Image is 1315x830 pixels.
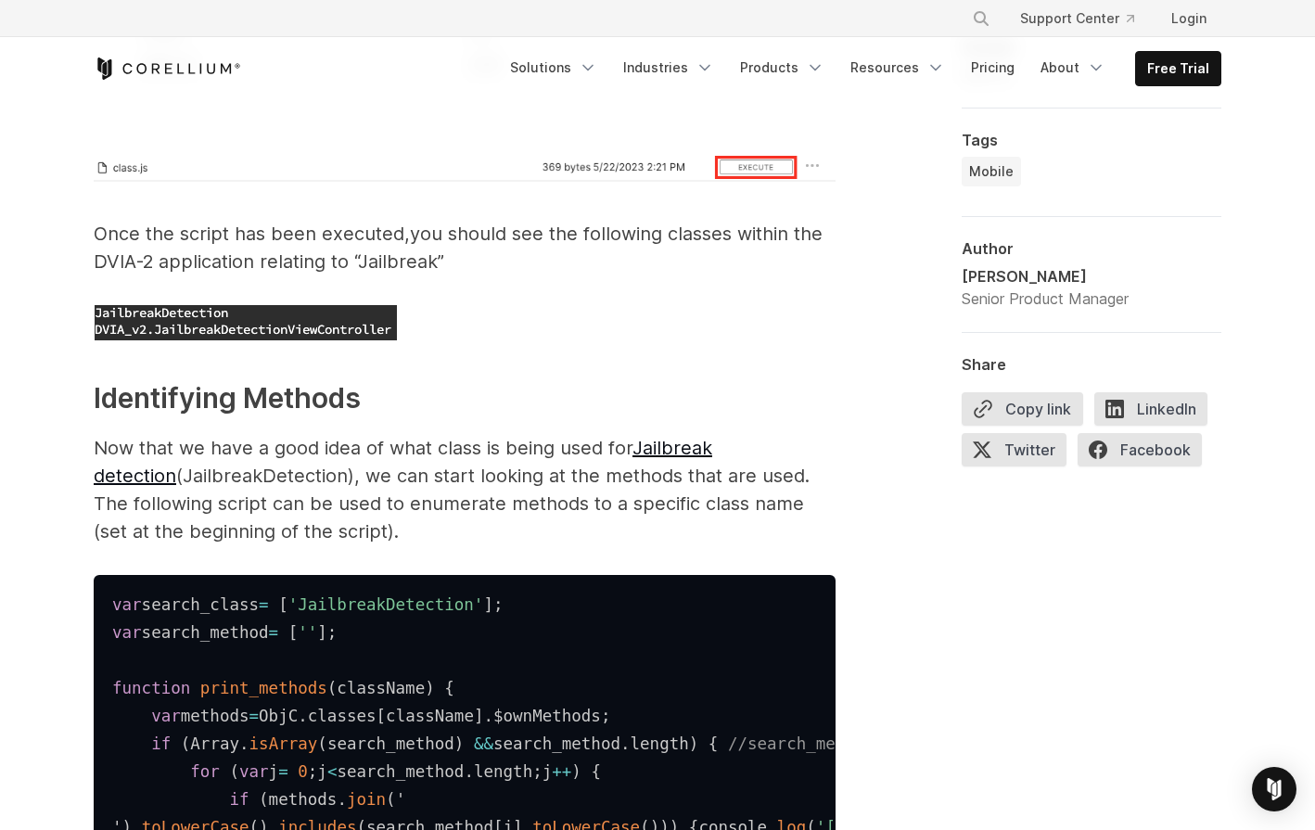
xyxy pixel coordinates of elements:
span: print_methods [200,678,327,696]
div: Share [962,355,1221,374]
span: ( [317,734,327,752]
a: Login [1156,2,1221,35]
button: Search [964,2,998,35]
span: && [474,734,493,752]
a: Facebook [1078,433,1213,474]
span: . [337,789,347,808]
span: 0 [298,761,308,780]
span: //search_method not empty [728,734,972,752]
div: Author [962,239,1221,258]
img: Screenshot 2023-05-22 at 2.41.23 PM [94,152,836,182]
span: < [327,761,338,780]
span: Twitter [962,433,1066,466]
span: ; [493,594,504,613]
span: , [404,223,410,245]
img: Screenshot 2023-05-22 at 2.42.57 PM [94,305,397,340]
strong: Identifying Methods [94,381,361,415]
span: ++ [552,761,571,780]
span: ] [474,706,484,724]
span: { [709,734,719,752]
span: ; [308,761,318,780]
span: var [151,706,181,724]
a: Industries [612,51,725,84]
span: . [298,706,308,724]
span: ] [317,622,327,641]
div: Tags [962,131,1221,149]
span: Now that we have a good idea of what class is being used for (JailbreakDetection), we can start l... [94,437,810,543]
span: if [229,789,249,808]
a: Products [729,51,836,84]
span: = [249,706,260,724]
span: '' [298,622,317,641]
span: [ [288,622,299,641]
div: Open Intercom Messenger [1252,767,1296,811]
span: . [620,734,631,752]
a: Mobile [962,157,1021,186]
span: ( [386,789,396,808]
a: Twitter [962,433,1078,474]
span: ; [327,622,338,641]
span: = [269,622,279,641]
span: ) [454,734,465,752]
span: 'JailbreakDetection' [288,594,484,613]
span: ] [483,594,493,613]
span: isArray [249,734,318,752]
span: [ [377,706,387,724]
a: Resources [839,51,956,84]
span: Once the script has been executed [94,223,404,245]
div: Navigation Menu [499,51,1221,86]
a: Free Trial [1136,52,1220,85]
span: LinkedIn [1094,392,1207,426]
span: Mobile [969,162,1014,181]
a: Corellium Home [94,57,241,80]
span: className [337,678,425,696]
a: LinkedIn [1094,392,1219,433]
span: ( [327,678,338,696]
a: Jailbreak detection [94,437,712,487]
span: [ [278,594,288,613]
span: = [259,594,269,613]
span: function [112,678,190,696]
a: Support Center [1005,2,1149,35]
span: ) [425,678,435,696]
span: . [239,734,249,752]
span: . [464,761,474,780]
span: ) [571,761,581,780]
div: [PERSON_NAME] [962,265,1129,287]
div: Navigation Menu [950,2,1221,35]
span: . [483,706,493,724]
span: ) [689,734,699,752]
span: ; [601,706,611,724]
span: join [347,789,386,808]
span: ( [181,734,191,752]
span: var [112,622,142,641]
span: you should see the following classes within the DVIA-2 application relating to “Jailbreak” [94,223,823,273]
button: Copy link [962,392,1083,426]
a: About [1029,51,1117,84]
span: for [190,761,220,780]
span: ( [229,761,239,780]
span: ; [532,761,543,780]
div: Senior Product Manager [962,287,1129,310]
span: { [444,678,454,696]
span: { [591,761,601,780]
span: ( [259,789,269,808]
a: Solutions [499,51,608,84]
span: var [239,761,269,780]
span: var [112,594,142,613]
span: Facebook [1078,433,1202,466]
a: Pricing [960,51,1026,84]
span: if [151,734,171,752]
span: = [278,761,288,780]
